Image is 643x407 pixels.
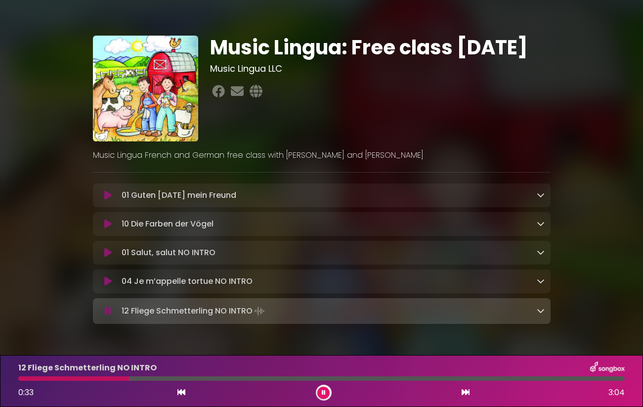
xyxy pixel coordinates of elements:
h3: Music Lingua LLC [210,63,551,74]
img: TkGil0bNR32xPG9xfUYH [93,36,199,141]
p: 10 Die Farben der Vögel [122,218,214,230]
p: 01 Salut, salut NO INTRO [122,247,215,259]
p: 01 Guten [DATE] mein Freund [122,189,236,201]
p: 12 Fliege Schmetterling NO INTRO [122,304,266,318]
img: waveform4.gif [253,304,266,318]
h1: Music Lingua: Free class [DATE] [210,36,551,59]
p: 04 Je m’appelle tortue NO INTRO [122,275,253,287]
p: Music Lingua French and German free class with [PERSON_NAME] and [PERSON_NAME] [93,149,551,161]
img: songbox-logo-white.png [590,362,625,374]
p: 12 Fliege Schmetterling NO INTRO [18,362,157,374]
